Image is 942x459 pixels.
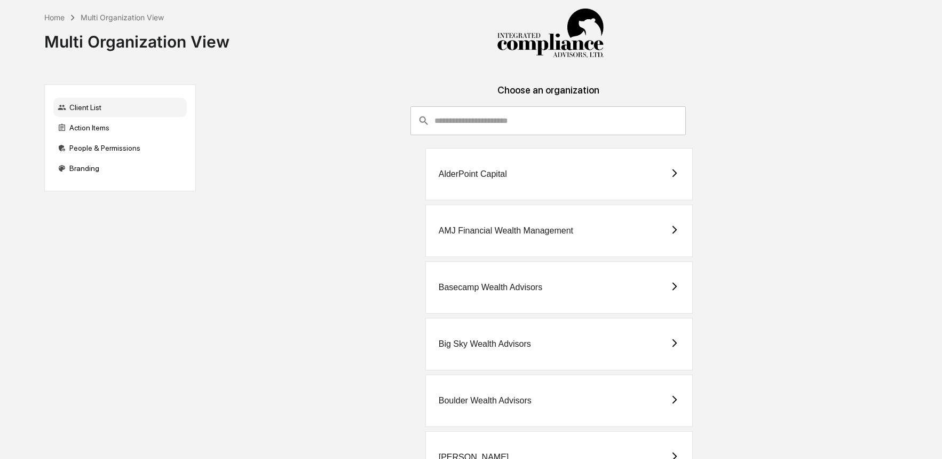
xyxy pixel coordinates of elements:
img: Integrated Compliance Advisors [497,9,604,59]
div: Client List [53,98,187,117]
div: Multi Organization View [44,24,229,51]
div: Basecamp Wealth Advisors [439,283,542,292]
div: Multi Organization View [81,13,164,22]
div: Home [44,13,65,22]
div: AMJ Financial Wealth Management [439,226,573,236]
div: Boulder Wealth Advisors [439,396,532,406]
div: Big Sky Wealth Advisors [439,339,531,349]
div: consultant-dashboard__filter-organizations-search-bar [410,106,685,135]
div: AlderPoint Capital [439,169,507,179]
div: Branding [53,159,187,178]
div: Choose an organization [204,84,892,106]
div: Action Items [53,118,187,137]
div: People & Permissions [53,138,187,158]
